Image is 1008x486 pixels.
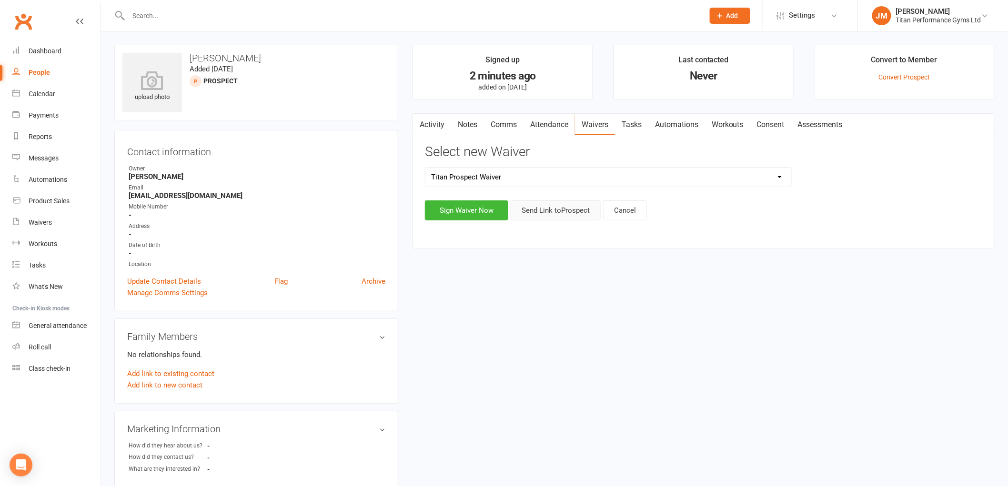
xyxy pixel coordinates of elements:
[29,111,59,119] div: Payments
[129,172,385,181] strong: [PERSON_NAME]
[127,287,208,298] a: Manage Comms Settings
[12,83,101,105] a: Calendar
[129,249,385,258] strong: -
[203,77,238,85] snap: prospect
[129,191,385,200] strong: [EMAIL_ADDRESS][DOMAIN_NAME]
[129,241,385,250] div: Date of Birth
[750,114,791,136] a: Consent
[12,40,101,62] a: Dashboard
[127,143,385,157] h3: Contact information
[12,148,101,169] a: Messages
[648,114,705,136] a: Automations
[127,424,385,434] h3: Marketing Information
[425,145,982,159] h3: Select new Waiver
[12,233,101,255] a: Workouts
[524,114,575,136] a: Attendance
[127,368,214,379] a: Add link to existing contact
[872,6,891,25] div: JM
[274,276,288,287] a: Flag
[126,9,697,22] input: Search...
[678,54,729,71] div: Last contacted
[413,114,451,136] a: Activity
[871,54,937,71] div: Convert to Member
[207,454,262,461] strong: -
[623,71,785,81] div: Never
[190,65,233,73] time: Added [DATE]
[129,222,385,231] div: Address
[10,454,32,476] div: Open Intercom Messenger
[362,276,385,287] a: Archive
[791,114,849,136] a: Assessments
[29,197,70,205] div: Product Sales
[127,331,385,342] h3: Family Members
[12,105,101,126] a: Payments
[11,10,35,33] a: Clubworx
[29,261,46,269] div: Tasks
[12,255,101,276] a: Tasks
[129,441,207,450] div: How did they hear about us?
[29,283,63,290] div: What's New
[29,133,52,140] div: Reports
[726,12,738,20] span: Add
[879,73,930,81] a: Convert Prospect
[207,442,262,449] strong: -
[29,365,71,372] div: Class check-in
[29,69,50,76] div: People
[29,47,61,55] div: Dashboard
[425,200,508,220] button: Sign Waiver Now
[127,349,385,360] p: No relationships found.
[129,260,385,269] div: Location
[12,315,101,337] a: General attendance kiosk mode
[129,164,385,173] div: Owner
[129,202,385,211] div: Mobile Number
[12,358,101,379] a: Class kiosk mode
[12,190,101,212] a: Product Sales
[511,200,601,220] button: Send Link toProspect
[710,8,750,24] button: Add
[29,90,55,98] div: Calendar
[127,379,202,391] a: Add link to new contact
[129,453,207,462] div: How did they contact us?
[29,240,57,248] div: Workouts
[422,71,584,81] div: 2 minutes ago
[122,53,390,63] h3: [PERSON_NAME]
[127,276,201,287] a: Update Contact Details
[122,71,182,102] div: upload photo
[615,114,648,136] a: Tasks
[129,465,207,474] div: What are they interested in?
[12,212,101,233] a: Waivers
[575,114,615,136] a: Waivers
[29,218,52,226] div: Waivers
[29,176,67,183] div: Automations
[29,154,59,162] div: Messages
[29,322,87,329] div: General attendance
[896,16,981,24] div: Titan Performance Gyms Ltd
[12,337,101,358] a: Roll call
[789,5,816,26] span: Settings
[129,211,385,219] strong: -
[485,54,520,71] div: Signed up
[129,230,385,238] strong: -
[705,114,750,136] a: Workouts
[896,7,981,16] div: [PERSON_NAME]
[129,183,385,192] div: Email
[12,126,101,148] a: Reports
[12,62,101,83] a: People
[12,276,101,298] a: What's New
[207,466,262,473] strong: -
[422,83,584,91] p: added on [DATE]
[29,343,51,351] div: Roll call
[603,200,647,220] button: Cancel
[12,169,101,190] a: Automations
[484,114,524,136] a: Comms
[451,114,484,136] a: Notes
